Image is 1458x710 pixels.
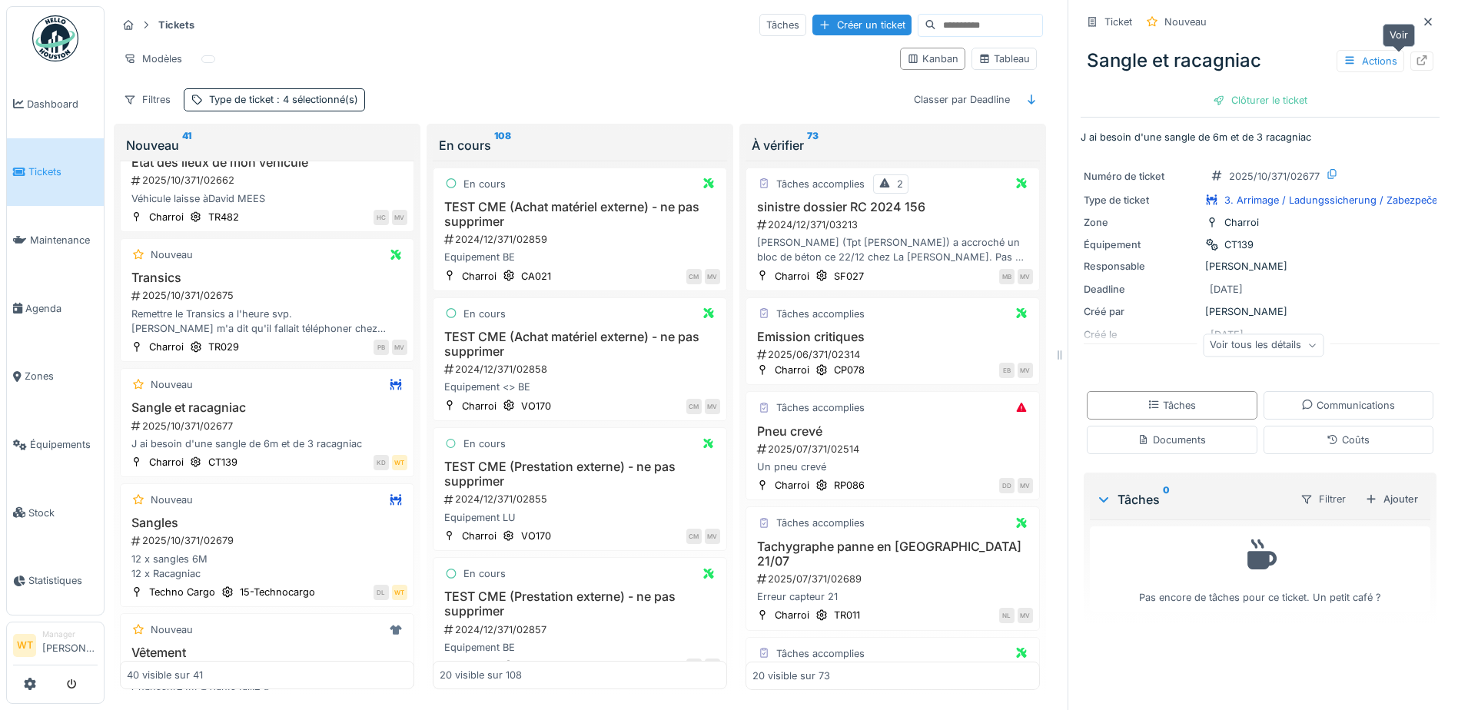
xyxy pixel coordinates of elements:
img: Badge_color-CXgf-gQk.svg [32,15,78,61]
div: Responsable [1084,259,1199,274]
div: 2025/07/371/02689 [756,572,1033,586]
div: MV [705,659,720,674]
div: 2025/10/371/02677 [130,419,407,433]
div: Tâches [1096,490,1287,509]
div: Numéro de ticket [1084,169,1199,184]
div: Charroi [775,363,809,377]
h3: Sangles [127,516,407,530]
div: [PERSON_NAME] [1084,304,1436,319]
div: MV [705,399,720,414]
div: 2024/12/371/02858 [443,362,720,377]
a: Tickets [7,138,104,207]
div: Deadline [1084,282,1199,297]
div: 2024/12/371/02857 [443,622,720,637]
div: [DATE] [1210,282,1243,297]
div: MB [999,269,1015,284]
div: 12 x sangles 6M 12 x Racagniac [127,552,407,581]
div: Tâches [1147,398,1196,413]
div: Type de ticket [1084,193,1199,207]
div: Nouveau [126,136,408,154]
div: Tableau [978,51,1030,66]
div: Nouveau [151,377,193,392]
a: Statistiques [7,547,104,615]
div: Nouveau [151,622,193,637]
div: 40 visible sur 41 [127,668,203,682]
div: CP078 [834,363,865,377]
div: Clôturer le ticket [1207,90,1314,111]
div: Actions [1337,50,1404,72]
div: Charroi [149,340,184,354]
div: [PERSON_NAME] (Tpt [PERSON_NAME]) a accroché un bloc de béton ce 22/12 chez La [PERSON_NAME]. Pas... [752,235,1033,264]
div: CM [686,529,702,544]
div: CT139 [1224,237,1254,252]
h3: État des lieux de mon véhicule [127,155,407,170]
div: Tâches accomplies [776,646,865,661]
div: WT [392,585,407,600]
div: 2024/12/371/03213 [756,217,1033,232]
h3: TEST CME (Prestation externe) - ne pas supprimer [440,589,720,619]
a: Stock [7,479,104,547]
a: WT Manager[PERSON_NAME] [13,629,98,665]
span: Statistiques [28,573,98,588]
div: Créé par [1084,304,1199,319]
li: WT [13,634,36,657]
div: CM [686,399,702,414]
div: CA021 [521,659,551,673]
div: Tâches [759,14,806,36]
div: Kanban [907,51,958,66]
div: Charroi [462,269,497,284]
div: Techno Cargo [149,585,215,599]
span: : 4 sélectionné(s) [274,94,358,105]
div: 2024/12/371/02855 [443,492,720,506]
h3: TEST CME (Prestation externe) - ne pas supprimer [440,460,720,489]
div: RP086 [834,478,865,493]
div: Charroi [149,455,184,469]
a: Dashboard [7,70,104,138]
div: Sangle et racagniac [1081,41,1440,81]
div: Ticket [1104,15,1132,29]
div: Charroi [462,659,497,673]
h3: Emission critiques [752,330,1033,344]
div: Remettre le Transics a l'heure svp. [PERSON_NAME] m'a dit qu'il fallait téléphoner chez transics ... [127,307,407,336]
div: MV [1018,478,1033,493]
div: MV [392,340,407,355]
div: MV [1018,608,1033,623]
div: WT [392,455,407,470]
div: Charroi [1224,215,1259,230]
div: 2024/12/371/02859 [443,232,720,247]
div: En cours [463,177,506,191]
div: En cours [463,566,506,581]
h3: Tachygraphe panne en [GEOGRAPHIC_DATA] 21/07 [752,539,1033,569]
div: VO170 [521,399,551,413]
div: Communications [1301,398,1395,413]
div: Equipement LU [440,510,720,525]
div: Charroi [462,399,497,413]
span: Tickets [28,164,98,179]
div: Tâches accomplies [776,516,865,530]
div: Voir [1383,24,1415,46]
sup: 73 [807,136,819,154]
div: TR011 [834,608,860,622]
div: MV [705,269,720,284]
span: Maintenance [30,233,98,247]
div: Nouveau [151,247,193,262]
div: TR482 [208,210,239,224]
h3: Pneu crevé [752,424,1033,439]
div: Filtres [117,88,178,111]
span: Stock [28,506,98,520]
div: Filtrer [1294,488,1353,510]
div: 2025/10/371/02675 [130,288,407,303]
div: Charroi [149,210,184,224]
div: Classer par Deadline [907,88,1017,111]
div: TR029 [208,340,239,354]
div: Equipement BE [440,640,720,655]
div: EB [999,363,1015,378]
h3: Sangle et racagniac [127,400,407,415]
h3: sinistre dossier RC 2024 156 [752,200,1033,214]
div: SF027 [834,269,864,284]
div: Modèles [117,48,189,70]
div: CM [686,269,702,284]
div: DD [999,478,1015,493]
div: Type de ticket [209,92,358,107]
a: Zones [7,343,104,411]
